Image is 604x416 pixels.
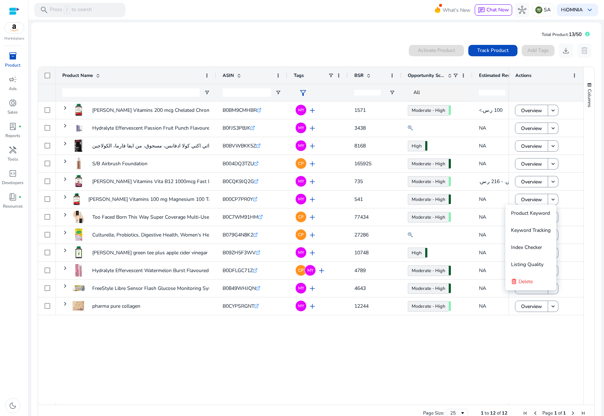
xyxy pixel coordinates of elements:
[550,143,556,149] mat-icon: keyboard_arrow_down
[223,178,254,185] span: B0CQK9JQ2G
[521,175,542,189] span: Overview
[550,107,556,114] mat-icon: keyboard_arrow_down
[88,192,222,207] p: [PERSON_NAME] Vitamins 100 mg Magnesium 100 Tablets
[72,121,85,134] img: 51RYKAShe8L.jpg
[515,3,529,17] button: hub
[298,268,304,272] span: CP
[449,177,451,186] span: 67.56
[298,144,304,148] span: MY
[72,210,85,223] img: 31xjw7-eDZL._AC_US40_.jpg
[449,194,451,204] span: 73.84
[298,197,304,201] span: MY
[19,125,21,128] span: fiber_manual_record
[308,142,317,150] span: add
[519,278,533,285] span: Delete
[9,401,17,410] span: dark_mode
[511,210,550,217] span: Product Keyword
[308,213,317,222] span: add
[223,285,256,292] span: B0849WHJQN
[308,124,317,132] span: add
[486,6,509,13] span: Chat Now
[62,88,200,97] input: Product Name Filter Input
[354,232,369,238] span: 27286
[72,175,85,188] img: 41SQgA3xTTL._AC_US40_.jpg
[354,178,363,185] span: 735
[521,157,542,171] span: Overview
[479,107,503,114] span: <‏100 ر.س.‏
[570,410,576,416] div: Next Page
[5,22,24,33] img: amazon.svg
[478,7,485,14] span: chat
[389,90,395,95] button: Open Filter Menu
[223,267,253,274] span: B0DFLGC71Z
[515,123,548,134] button: Overview
[479,125,486,131] span: NA
[449,284,451,293] span: 74.63
[354,125,366,131] span: 3438
[7,109,18,115] p: Sales
[521,299,542,314] span: Overview
[479,72,522,79] span: Estimated Revenue/Day
[72,264,85,277] img: 41xjiKJNilL._AC_US40_.jpg
[569,31,582,38] span: 13/50
[566,6,583,13] b: OMNIA
[542,32,569,37] span: Total Product:
[515,283,548,294] button: Overview
[515,176,548,187] button: Overview
[308,160,317,168] span: add
[223,88,271,97] input: ASIN Filter Input
[223,107,257,114] span: B0BM9CMHBR
[298,108,304,112] span: MY
[298,215,304,219] span: CP
[354,303,369,310] span: 12244
[298,161,304,166] span: CP
[298,250,304,255] span: MY
[9,85,17,92] p: Ads
[515,140,548,152] button: Overview
[532,410,538,416] div: Previous Page
[479,178,525,185] span: ‏108 ر.س.‏ - ‏216 ر.س.‏
[298,233,304,237] span: CP
[479,142,486,149] span: NA
[308,249,317,257] span: add
[479,249,486,256] span: NA
[449,105,451,115] span: 68.16
[308,177,317,186] span: add
[299,89,307,97] span: filter_alt
[50,6,92,14] p: Press to search
[550,161,556,167] mat-icon: keyboard_arrow_down
[92,281,242,296] p: FreeStyle Libre Sensor Flash Glucose Monitoring System (Yellow)...
[521,103,542,118] span: Overview
[40,6,48,14] span: search
[561,7,583,12] p: Hi
[9,122,17,131] span: lab_profile
[479,232,486,238] span: NA
[294,72,304,79] span: Tags
[479,160,486,167] span: NA
[408,265,449,276] a: Moderate - High
[92,174,262,189] p: [PERSON_NAME] Vitamins Vita B12 1000mcg Fast Dissolving 100 Tablets...
[72,104,85,116] img: 41xJTDvU6QL._AC_US40_.jpg
[521,139,542,154] span: Overview
[5,62,20,68] p: Product
[223,125,250,131] span: B0FJS3PBJK
[308,231,317,239] span: add
[521,121,542,136] span: Overview
[354,196,363,203] span: 541
[354,142,366,149] span: 8168
[354,72,364,79] span: BSR
[92,263,237,278] p: Hydralyte Effervescent Watermelon Burst Flavoured Electrolyte...
[586,89,593,107] span: Columns
[308,106,317,115] span: add
[298,179,304,183] span: MY
[9,193,17,201] span: book_4
[223,196,253,203] span: B00CP7PR0Y
[413,89,420,96] span: All
[354,267,366,274] span: 4789
[511,244,542,251] span: Index Checker
[72,300,85,312] img: 31wm10FlWlL._AC_US40_.jpg
[479,285,486,292] span: NA
[308,284,317,293] span: add
[585,6,594,14] span: keyboard_arrow_down
[223,303,254,310] span: B0CYPSRGNT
